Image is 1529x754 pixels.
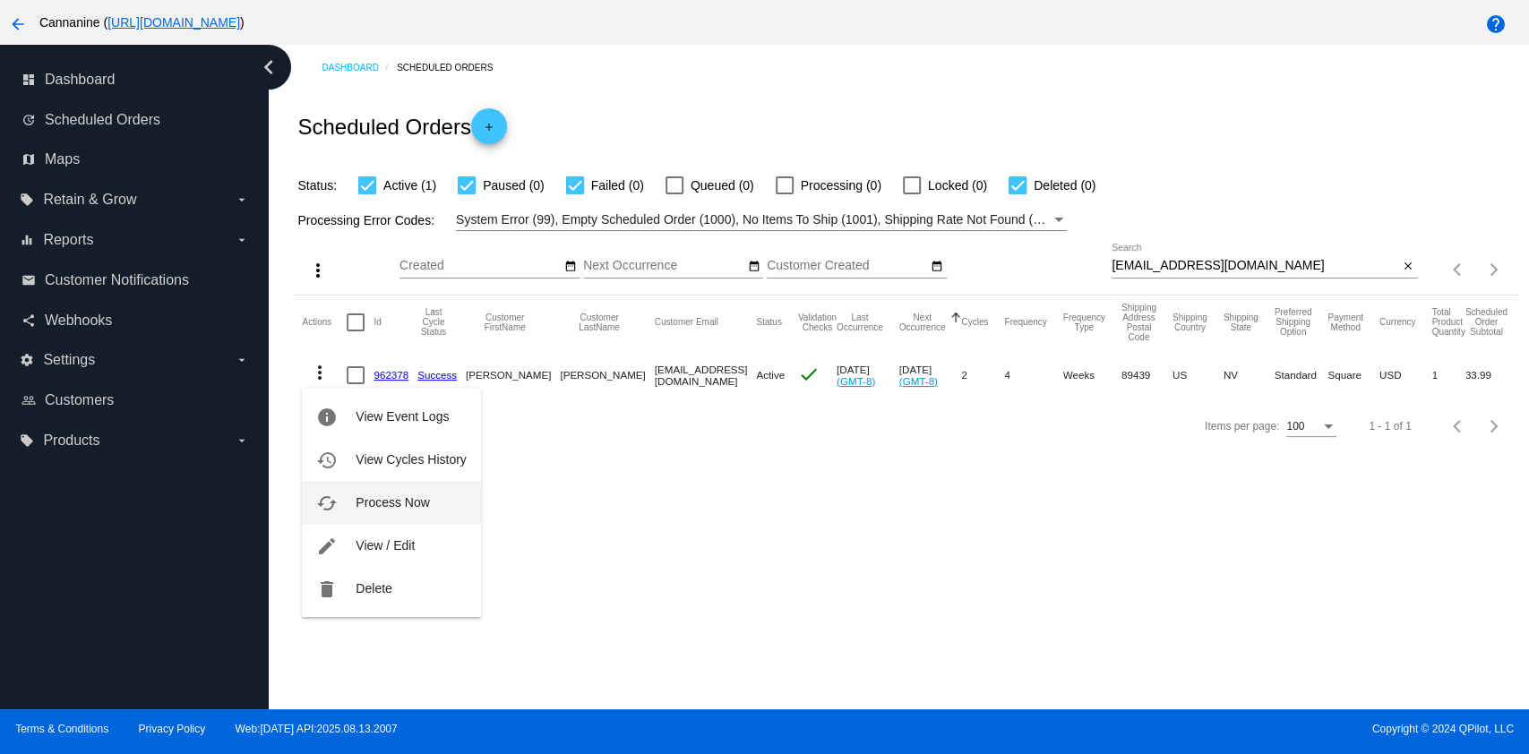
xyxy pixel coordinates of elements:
span: View Event Logs [356,409,449,424]
mat-icon: info [316,407,338,428]
mat-icon: history [316,450,338,471]
span: Delete [356,581,391,595]
span: View Cycles History [356,452,466,467]
mat-icon: edit [316,536,338,557]
mat-icon: cached [316,493,338,514]
span: View / Edit [356,538,415,553]
span: Process Now [356,495,429,510]
mat-icon: delete [316,578,338,600]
